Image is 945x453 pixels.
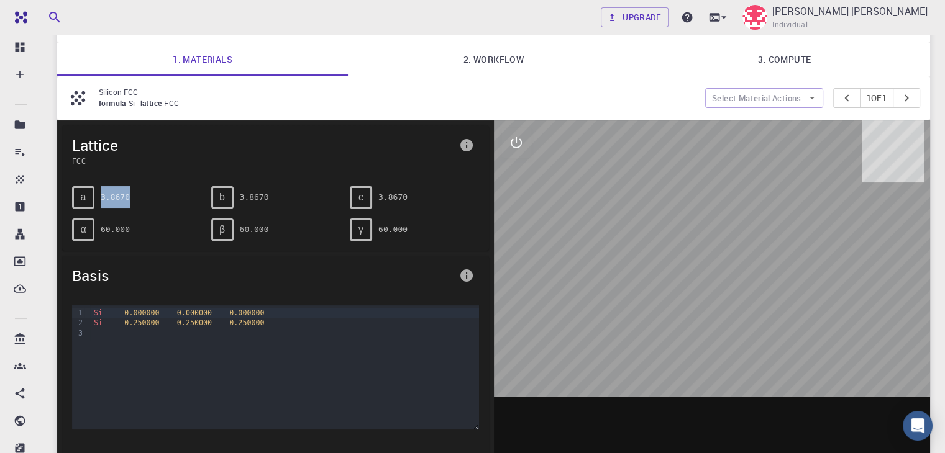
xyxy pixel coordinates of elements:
span: Individual [772,19,808,31]
span: 0.250000 [229,318,264,327]
button: info [454,263,479,288]
pre: 3.8670 [101,186,130,208]
button: Select Material Actions [705,88,823,108]
span: Si [94,318,103,327]
span: β [219,224,225,235]
span: Si [129,98,140,108]
span: 0.000000 [124,308,159,317]
div: 3 [72,328,84,338]
span: 0.250000 [177,318,212,327]
span: Si [94,308,103,317]
p: [PERSON_NAME] [PERSON_NAME] [772,4,928,19]
a: 2. Workflow [348,43,639,76]
pre: 3.8670 [378,186,408,208]
img: Roberto Reyes Prado [742,5,767,30]
div: 2 [72,318,84,328]
div: Open Intercom Messenger [903,411,933,441]
span: 0.000000 [229,308,264,317]
span: Lattice [72,135,454,155]
span: Basis [72,266,454,285]
a: Upgrade [601,7,669,27]
button: info [454,133,479,158]
a: 3. Compute [639,43,930,76]
img: logo [10,11,27,24]
pre: 60.000 [240,218,269,240]
a: 1. Materials [57,43,348,76]
span: FCC [164,98,184,108]
span: γ [358,224,363,235]
pre: 60.000 [378,218,408,240]
span: 0.250000 [124,318,159,327]
span: 0.000000 [177,308,212,317]
div: pager [833,88,921,108]
p: Silicon FCC [99,86,695,97]
span: a [81,192,86,203]
div: 1 [72,308,84,318]
span: c [358,192,363,203]
button: 1of1 [860,88,894,108]
pre: 60.000 [101,218,130,240]
span: lattice [140,98,165,108]
span: α [80,224,86,235]
span: Soporte [25,9,69,20]
span: b [219,192,225,203]
span: FCC [72,155,454,166]
pre: 3.8670 [240,186,269,208]
span: formula [99,98,129,108]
